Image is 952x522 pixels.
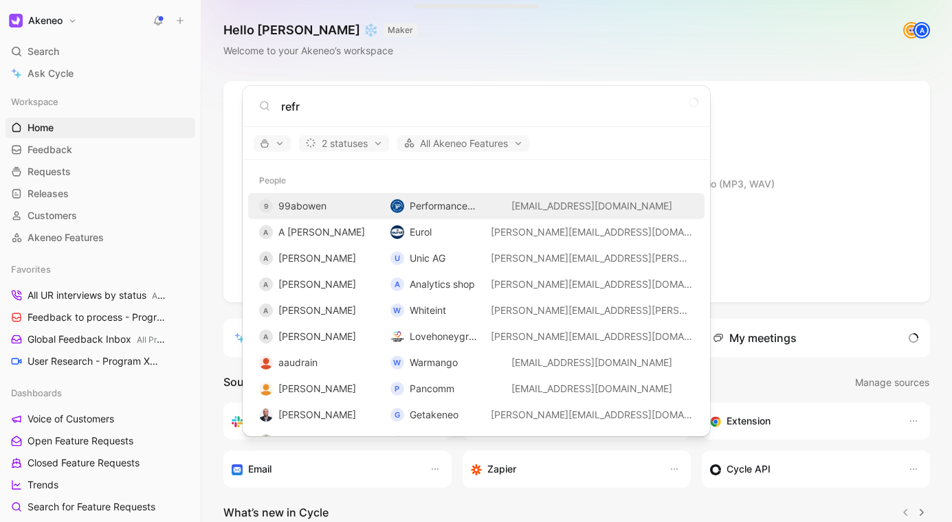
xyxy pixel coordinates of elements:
span: akeneo [410,435,443,446]
span: Pancomm [410,383,454,394]
span: [PERSON_NAME] [278,252,356,264]
span: [EMAIL_ADDRESS][DOMAIN_NAME] [511,356,672,368]
span: [EMAIL_ADDRESS][DOMAIN_NAME] [511,435,672,446]
span: [PERSON_NAME][EMAIL_ADDRESS][DOMAIN_NAME] [491,278,729,290]
span: Getakeneo [410,409,458,420]
button: A[PERSON_NAME]logoLovehoneygroup[PERSON_NAME][EMAIL_ADDRESS][DOMAIN_NAME] [248,324,705,350]
button: [PERSON_NAME]GGetakeneo[PERSON_NAME][EMAIL_ADDRESS][DOMAIN_NAME] [248,402,705,428]
span: aaudrain [278,356,318,368]
span: Warmango [410,356,458,368]
button: 2 statuses [299,135,389,152]
span: Unic AG [410,252,445,264]
div: P [390,382,404,396]
span: [PERSON_NAME] [278,330,356,342]
img: 6433866875349_0403c4b165ba42c17fed_192.png [259,408,273,422]
div: A [259,277,273,291]
div: A [259,225,273,239]
img: logo [390,225,404,239]
span: Performancehealth [410,200,495,212]
span: [PERSON_NAME][EMAIL_ADDRESS][DOMAIN_NAME] [491,330,729,342]
span: [PERSON_NAME] [278,278,356,290]
span: [EMAIL_ADDRESS][DOMAIN_NAME] [511,200,672,212]
button: A[PERSON_NAME]WWhiteint[PERSON_NAME][EMAIL_ADDRESS][PERSON_NAME][DOMAIN_NAME] [248,297,705,324]
button: [PERSON_NAME]PPancomm[EMAIL_ADDRESS][DOMAIN_NAME] [248,376,705,402]
div: 9 [259,199,273,213]
span: [PERSON_NAME][EMAIL_ADDRESS][PERSON_NAME][DOMAIN_NAME] [491,252,807,264]
div: People [243,168,710,193]
span: Analytics shop [410,278,475,290]
span: Whiteint [410,304,446,316]
div: W [390,304,404,317]
button: AA [PERSON_NAME]logoEurol[PERSON_NAME][EMAIL_ADDRESS][DOMAIN_NAME] [248,219,705,245]
span: [PERSON_NAME] [278,409,356,420]
span: [PERSON_NAME][EMAIL_ADDRESS][DOMAIN_NAME] [491,226,729,238]
button: abdisamad.jamalogoakeneo[EMAIL_ADDRESS][DOMAIN_NAME] [248,428,705,454]
div: A [259,330,273,343]
div: U [390,251,404,265]
button: A[PERSON_NAME]AAnalytics shop[PERSON_NAME][EMAIL_ADDRESS][DOMAIN_NAME] [248,271,705,297]
img: logo [390,330,404,343]
span: [PERSON_NAME][EMAIL_ADDRESS][PERSON_NAME][DOMAIN_NAME] [491,304,807,316]
img: 842407a0d12d9f573989eb172780bda6.jpg [259,356,273,370]
img: 4778458324852_265d5ccf71f300ec7013_192.jpg [259,434,273,448]
span: Lovehoneygroup [410,330,486,342]
span: [PERSON_NAME] [278,304,356,316]
img: logo [390,199,404,213]
button: A[PERSON_NAME]UUnic AG[PERSON_NAME][EMAIL_ADDRESS][PERSON_NAME][DOMAIN_NAME] [248,245,705,271]
span: All Akeneo Features [403,135,523,152]
span: abdisamad.jama [278,435,353,446]
div: G [390,408,404,422]
img: logo [390,434,404,448]
button: All Akeneo Features [397,135,529,152]
span: A [PERSON_NAME] [278,226,365,238]
div: W [390,356,404,370]
span: [EMAIL_ADDRESS][DOMAIN_NAME] [511,383,672,394]
button: aaudrainWWarmango[EMAIL_ADDRESS][DOMAIN_NAME] [248,350,705,376]
button: 999abowenlogoPerformancehealth[EMAIL_ADDRESS][DOMAIN_NAME] [248,193,705,219]
span: 2 statuses [305,135,383,152]
span: [PERSON_NAME] [278,383,356,394]
span: 99abowen [278,200,326,212]
div: A [259,304,273,317]
div: A [390,277,404,291]
img: c83cfecf14f3ad786fc4f5c448befaf2.jpg [259,382,273,396]
span: [PERSON_NAME][EMAIL_ADDRESS][DOMAIN_NAME] [491,409,729,420]
input: Type a command or search anything [281,98,694,115]
div: A [259,251,273,265]
span: Eurol [410,226,432,238]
